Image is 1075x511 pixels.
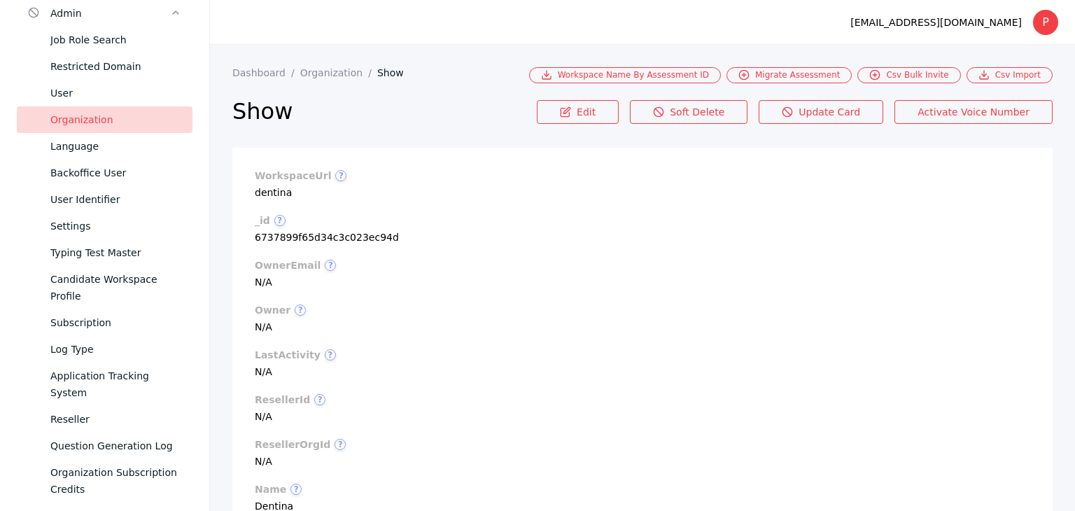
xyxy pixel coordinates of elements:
a: Language [17,133,192,160]
a: Csv Import [967,67,1053,83]
a: Activate Voice Number [894,100,1053,124]
div: Job Role Search [50,31,181,48]
div: [EMAIL_ADDRESS][DOMAIN_NAME] [850,14,1022,31]
a: Question Generation Log [17,433,192,459]
a: Show [377,67,415,78]
a: User Identifier [17,186,192,213]
a: Job Role Search [17,27,192,53]
span: ? [314,394,325,405]
a: Settings [17,213,192,239]
span: ? [274,215,286,226]
a: Restricted Domain [17,53,192,80]
label: lastActivity [255,349,1030,360]
a: Csv Bulk Invite [857,67,960,83]
div: Candidate Workspace Profile [50,271,181,304]
div: Backoffice User [50,164,181,181]
span: ? [325,260,336,271]
section: N/A [255,439,1030,467]
div: User Identifier [50,191,181,208]
section: dentina [255,170,1030,198]
a: Subscription [17,309,192,336]
span: ? [290,484,302,495]
a: Candidate Workspace Profile [17,266,192,309]
div: Question Generation Log [50,437,181,454]
div: Organization Subscription Credits [50,464,181,498]
div: Settings [50,218,181,234]
div: Log Type [50,341,181,358]
a: Log Type [17,336,192,363]
a: Application Tracking System [17,363,192,406]
a: Soft Delete [630,100,747,124]
a: Migrate Assessment [726,67,852,83]
div: Organization [50,111,181,128]
span: ? [295,304,306,316]
section: N/A [255,349,1030,377]
div: Application Tracking System [50,367,181,401]
label: workspaceUrl [255,170,1030,181]
label: resellerId [255,394,1030,405]
label: _id [255,215,1030,226]
a: Organization [17,106,192,133]
div: Reseller [50,411,181,428]
section: N/A [255,260,1030,288]
div: P [1033,10,1058,35]
span: ? [325,349,336,360]
section: N/A [255,304,1030,332]
div: Language [50,138,181,155]
div: Subscription [50,314,181,331]
label: resellerOrgId [255,439,1030,450]
a: Edit [537,100,619,124]
div: Admin [50,5,170,22]
label: owner [255,304,1030,316]
a: User [17,80,192,106]
div: Restricted Domain [50,58,181,75]
a: Update Card [759,100,883,124]
div: User [50,85,181,101]
a: Organization Subscription Credits [17,459,192,503]
h2: Show [232,97,537,125]
a: Dashboard [232,67,300,78]
section: 6737899f65d34c3c023ec94d [255,215,1030,243]
span: ? [335,439,346,450]
a: Backoffice User [17,160,192,186]
span: ? [335,170,346,181]
a: Reseller [17,406,192,433]
a: Typing Test Master [17,239,192,266]
label: ownerEmail [255,260,1030,271]
a: Organization [300,67,377,78]
section: N/A [255,394,1030,422]
label: name [255,484,1030,495]
div: Typing Test Master [50,244,181,261]
a: Workspace Name By Assessment ID [529,67,721,83]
